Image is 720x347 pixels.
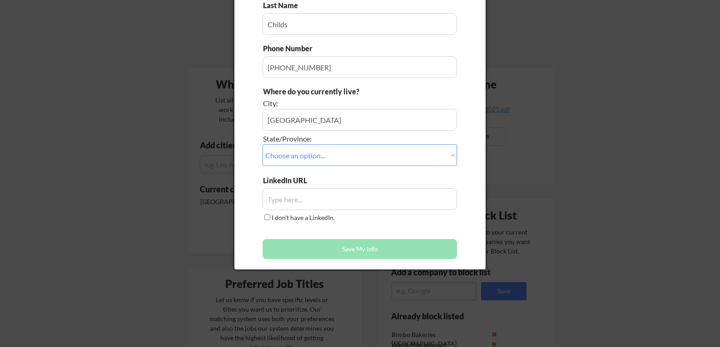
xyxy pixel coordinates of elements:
button: Save My Info [263,239,457,259]
input: Type here... [263,13,457,35]
input: e.g. Los Angeles [263,109,457,131]
div: Last Name [263,0,307,10]
div: City: [263,98,406,108]
div: Where do you currently live? [263,87,406,97]
div: Phone Number [263,44,318,54]
div: State/Province: [263,134,406,144]
input: Type here... [263,56,457,78]
label: I don't have a LinkedIn. [272,214,335,221]
div: LinkedIn URL [263,176,331,186]
input: Type here... [263,188,457,210]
